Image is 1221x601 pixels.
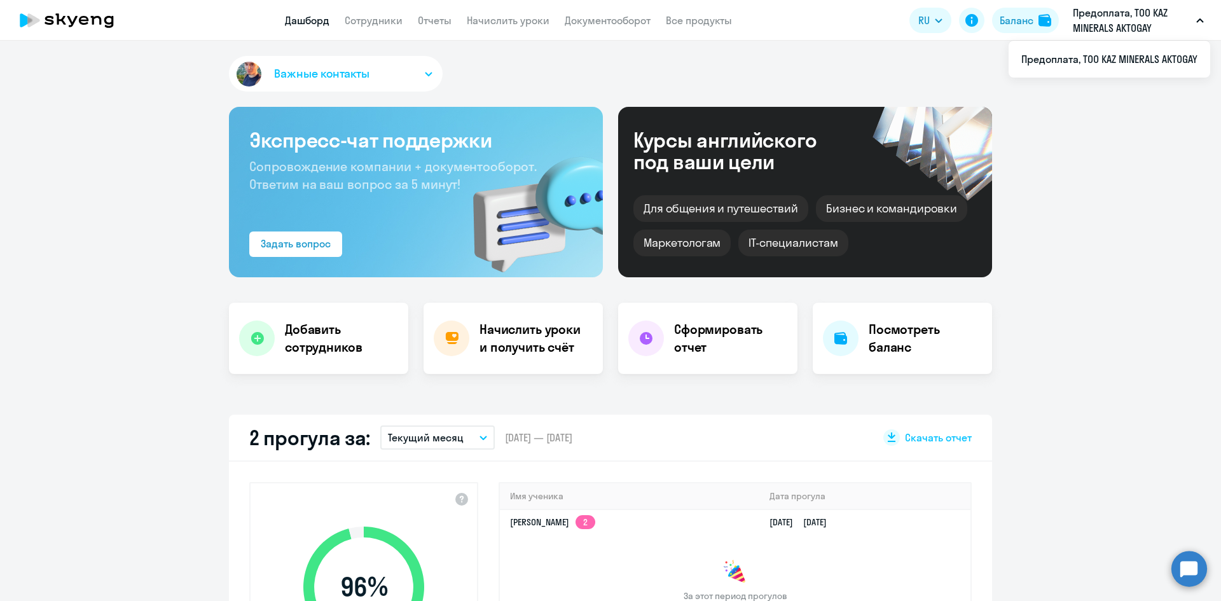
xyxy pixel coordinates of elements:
a: [DATE][DATE] [769,516,837,528]
div: Задать вопрос [261,236,331,251]
button: RU [909,8,951,33]
button: Важные контакты [229,56,443,92]
span: Скачать отчет [905,431,972,445]
img: congrats [722,560,748,585]
a: Отчеты [418,14,452,27]
p: Предоплата, ТОО KAZ MINERALS AKTOGAY [1073,5,1191,36]
h4: Сформировать отчет [674,321,787,356]
div: Бизнес и командировки [816,195,967,222]
a: Документооборот [565,14,651,27]
ul: RU [1009,41,1210,78]
h3: Экспресс-чат поддержки [249,127,583,153]
img: bg-img [455,134,603,277]
div: Курсы английского под ваши цели [633,129,851,172]
th: Дата прогула [759,483,970,509]
span: Важные контакты [274,66,369,82]
span: RU [918,13,930,28]
button: Балансbalance [992,8,1059,33]
th: Имя ученика [500,483,759,509]
p: Текущий месяц [388,430,464,445]
h2: 2 прогула за: [249,425,370,450]
a: Начислить уроки [467,14,549,27]
div: Маркетологам [633,230,731,256]
img: avatar [234,59,264,89]
h4: Начислить уроки и получить счёт [479,321,590,356]
button: Задать вопрос [249,231,342,257]
button: Текущий месяц [380,425,495,450]
span: Сопровождение компании + документооборот. Ответим на ваш вопрос за 5 минут! [249,158,537,192]
a: Дашборд [285,14,329,27]
app-skyeng-badge: 2 [576,515,595,529]
div: Для общения и путешествий [633,195,808,222]
div: IT-специалистам [738,230,848,256]
img: balance [1038,14,1051,27]
a: [PERSON_NAME]2 [510,516,595,528]
a: Все продукты [666,14,732,27]
div: Баланс [1000,13,1033,28]
a: Сотрудники [345,14,403,27]
button: Предоплата, ТОО KAZ MINERALS AKTOGAY [1066,5,1210,36]
span: [DATE] — [DATE] [505,431,572,445]
h4: Посмотреть баланс [869,321,982,356]
h4: Добавить сотрудников [285,321,398,356]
